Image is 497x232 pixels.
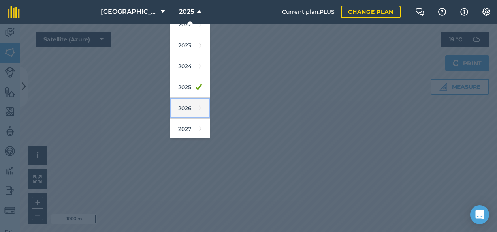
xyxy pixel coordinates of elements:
[170,35,210,56] a: 2023
[415,8,425,16] img: Two speech bubbles overlapping with the left bubble in the forefront
[282,7,335,16] span: Current plan : PLUS
[170,77,210,98] a: 2025
[179,7,194,17] span: 2025
[470,205,489,224] div: Open Intercom Messenger
[101,7,158,17] span: [GEOGRAPHIC_DATA]
[437,8,447,16] img: A question mark icon
[170,56,210,77] a: 2024
[170,119,210,140] a: 2027
[482,8,491,16] img: A cog icon
[8,6,20,18] img: fieldmargin Logo
[341,6,401,18] a: Change plan
[170,98,210,119] a: 2026
[460,7,468,17] img: svg+xml;base64,PHN2ZyB4bWxucz0iaHR0cDovL3d3dy53My5vcmcvMjAwMC9zdmciIHdpZHRoPSIxNyIgaGVpZ2h0PSIxNy...
[170,14,210,35] a: 2022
